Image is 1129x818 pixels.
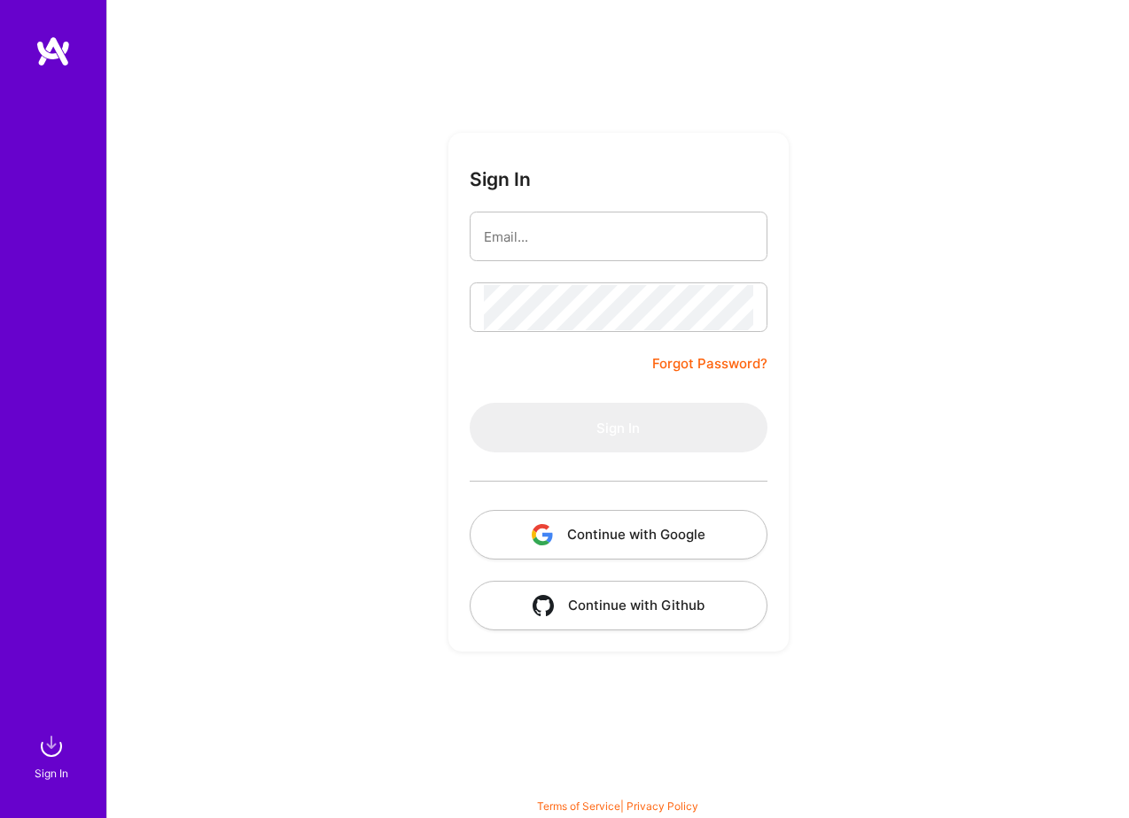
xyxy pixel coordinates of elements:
h3: Sign In [470,168,531,190]
button: Sign In [470,403,767,452]
button: Continue with Github [470,581,767,630]
img: icon [533,595,554,616]
img: icon [532,524,553,545]
a: Privacy Policy [627,799,698,813]
div: © 2025 ATeams Inc., All rights reserved. [106,765,1129,809]
img: logo [35,35,71,67]
input: Email... [484,214,753,259]
span: | [537,799,698,813]
a: sign inSign In [37,729,69,783]
a: Forgot Password? [652,353,767,374]
button: Continue with Google [470,510,767,559]
img: sign in [34,729,69,764]
div: Sign In [35,764,68,783]
a: Terms of Service [537,799,620,813]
